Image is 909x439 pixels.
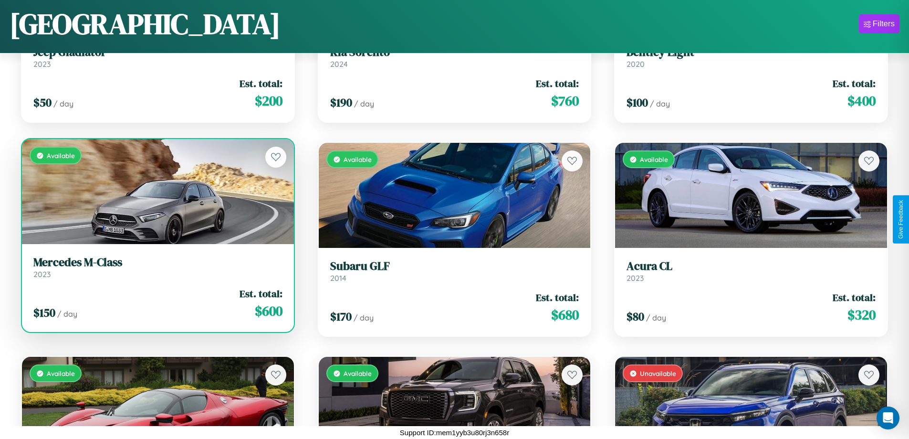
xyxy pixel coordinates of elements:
span: 2023 [33,59,51,69]
span: Available [47,151,75,160]
span: Available [344,369,372,377]
span: 2023 [627,273,644,283]
span: $ 400 [847,91,876,110]
div: Filters [873,19,895,29]
a: Bentley Eight2020 [627,45,876,69]
span: Available [47,369,75,377]
span: Available [640,155,668,163]
h1: [GEOGRAPHIC_DATA] [10,4,281,43]
span: / day [646,313,666,322]
span: / day [57,309,77,319]
a: Acura CL2023 [627,259,876,283]
span: $ 150 [33,305,55,321]
span: 2024 [330,59,348,69]
button: Filters [859,14,899,33]
span: Available [344,155,372,163]
span: Est. total: [240,76,282,90]
span: Est. total: [240,287,282,300]
span: / day [354,313,374,322]
a: Jeep Gladiator2023 [33,45,282,69]
span: $ 320 [847,305,876,324]
span: $ 80 [627,309,644,324]
span: Est. total: [536,76,579,90]
span: $ 600 [255,301,282,321]
span: Est. total: [536,290,579,304]
h3: Subaru GLF [330,259,579,273]
span: / day [53,99,73,108]
a: Kia Sorento2024 [330,45,579,69]
span: $ 170 [330,309,352,324]
div: Open Intercom Messenger [877,407,899,429]
span: Unavailable [640,369,676,377]
span: $ 50 [33,95,52,110]
span: Est. total: [833,290,876,304]
span: $ 760 [551,91,579,110]
span: $ 200 [255,91,282,110]
a: Subaru GLF2014 [330,259,579,283]
span: Est. total: [833,76,876,90]
h3: Mercedes M-Class [33,256,282,269]
p: Support ID: mem1yyb3u80rj3n658r [400,426,509,439]
span: 2023 [33,269,51,279]
span: $ 190 [330,95,352,110]
span: $ 680 [551,305,579,324]
span: 2014 [330,273,346,283]
div: Give Feedback [898,200,904,239]
span: $ 100 [627,95,648,110]
span: / day [650,99,670,108]
h3: Acura CL [627,259,876,273]
span: / day [354,99,374,108]
span: 2020 [627,59,645,69]
a: Mercedes M-Class2023 [33,256,282,279]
